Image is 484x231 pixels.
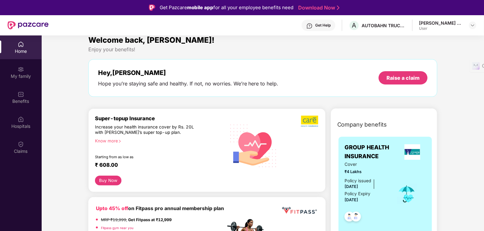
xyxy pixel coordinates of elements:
[345,197,358,202] span: [DATE]
[96,205,224,211] b: on Fitpass pro annual membership plan
[95,176,122,185] button: Buy Now
[101,226,133,230] a: Fitpass gym near you
[397,184,417,204] img: icon
[345,169,388,175] span: ₹4 Lakhs
[149,4,155,11] img: Logo
[404,144,420,160] img: insurerLogo
[362,22,406,28] div: AUTOBAHN TRUCKING
[352,22,357,29] span: A
[419,20,463,26] div: [PERSON_NAME] M [PERSON_NAME]
[342,210,357,225] img: svg+xml;base64,PHN2ZyB4bWxucz0iaHR0cDovL3d3dy53My5vcmcvMjAwMC9zdmciIHdpZHRoPSI0OC45NDMiIGhlaWdodD...
[187,4,213,10] strong: mobile app
[95,162,219,169] div: ₹ 608.00
[345,190,371,197] div: Policy Expiry
[281,205,318,216] img: fppp.png
[95,155,199,159] div: Starting from as low as
[315,23,331,28] div: Get Help
[88,35,215,45] span: Welcome back, [PERSON_NAME]!
[8,21,49,29] img: New Pazcare Logo
[95,115,226,122] div: Super-topup Insurance
[95,138,222,143] div: Know more
[88,46,438,53] div: Enjoy your benefits!
[18,141,24,147] img: svg+xml;base64,PHN2ZyBpZD0iQ2xhaW0iIHhtbG5zPSJodHRwOi8vd3d3LnczLm9yZy8yMDAwL3N2ZyIgd2lkdGg9IjIwIi...
[345,178,371,184] div: Policy issued
[387,74,420,81] div: Raise a claim
[345,161,388,168] span: Cover
[337,4,339,11] img: Stroke
[345,143,399,161] span: GROUP HEALTH INSURANCE
[298,4,338,11] a: Download Now
[18,66,24,72] img: svg+xml;base64,PHN2ZyB3aWR0aD0iMjAiIGhlaWdodD0iMjAiIHZpZXdCb3g9IjAgMCAyMCAyMCIgZmlsbD0ibm9uZSIgeG...
[98,69,279,77] div: Hey, [PERSON_NAME]
[128,217,172,222] strong: Get Fitpass at ₹12,999
[470,23,475,28] img: svg+xml;base64,PHN2ZyBpZD0iRHJvcGRvd24tMzJ4MzIiIHhtbG5zPSJodHRwOi8vd3d3LnczLm9yZy8yMDAwL3N2ZyIgd2...
[95,124,198,136] div: Increase your health insurance cover by Rs. 20L with [PERSON_NAME]’s super top-up plan.
[18,91,24,97] img: svg+xml;base64,PHN2ZyBpZD0iQmVuZWZpdHMiIHhtbG5zPSJodHRwOi8vd3d3LnczLm9yZy8yMDAwL3N2ZyIgd2lkdGg9Ij...
[101,217,127,222] del: MRP ₹19,999,
[301,115,319,127] img: b5dec4f62d2307b9de63beb79f102df3.png
[18,41,24,47] img: svg+xml;base64,PHN2ZyBpZD0iSG9tZSIgeG1sbnM9Imh0dHA6Ly93d3cudzMub3JnLzIwMDAvc3ZnIiB3aWR0aD0iMjAiIG...
[96,205,128,211] b: Upto 45% off
[226,117,282,174] img: svg+xml;base64,PHN2ZyB4bWxucz0iaHR0cDovL3d3dy53My5vcmcvMjAwMC9zdmciIHhtbG5zOnhsaW5rPSJodHRwOi8vd3...
[337,120,387,129] span: Company benefits
[98,80,279,87] div: Hope you’re staying safe and healthy. If not, no worries. We’re here to help.
[419,26,463,31] div: User
[160,4,293,11] div: Get Pazcare for all your employee benefits need
[118,140,121,143] span: right
[18,116,24,122] img: svg+xml;base64,PHN2ZyBpZD0iSG9zcGl0YWxzIiB4bWxucz0iaHR0cDovL3d3dy53My5vcmcvMjAwMC9zdmciIHdpZHRoPS...
[345,184,358,189] span: [DATE]
[306,23,313,29] img: svg+xml;base64,PHN2ZyBpZD0iSGVscC0zMngzMiIgeG1sbnM9Imh0dHA6Ly93d3cudzMub3JnLzIwMDAvc3ZnIiB3aWR0aD...
[348,210,364,225] img: svg+xml;base64,PHN2ZyB4bWxucz0iaHR0cDovL3d3dy53My5vcmcvMjAwMC9zdmciIHdpZHRoPSI0OC45NDMiIGhlaWdodD...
